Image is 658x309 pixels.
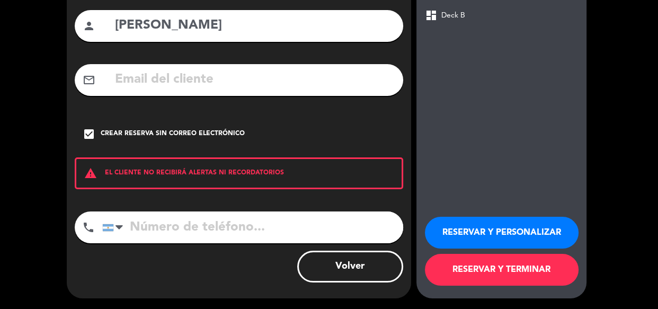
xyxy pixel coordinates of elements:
[75,157,403,189] div: EL CLIENTE NO RECIBIRÁ ALERTAS NI RECORDATORIOS
[103,212,127,243] div: Argentina: +54
[102,211,403,243] input: Número de teléfono...
[425,9,438,22] span: dashboard
[441,10,465,22] span: Deck B
[83,20,95,32] i: person
[297,251,403,282] button: Volver
[114,15,395,37] input: Nombre del cliente
[425,254,579,286] button: RESERVAR Y TERMINAR
[114,69,395,91] input: Email del cliente
[101,129,245,139] div: Crear reserva sin correo electrónico
[83,74,95,86] i: mail_outline
[425,217,579,249] button: RESERVAR Y PERSONALIZAR
[83,128,95,140] i: check_box
[76,167,105,180] i: warning
[82,221,95,234] i: phone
